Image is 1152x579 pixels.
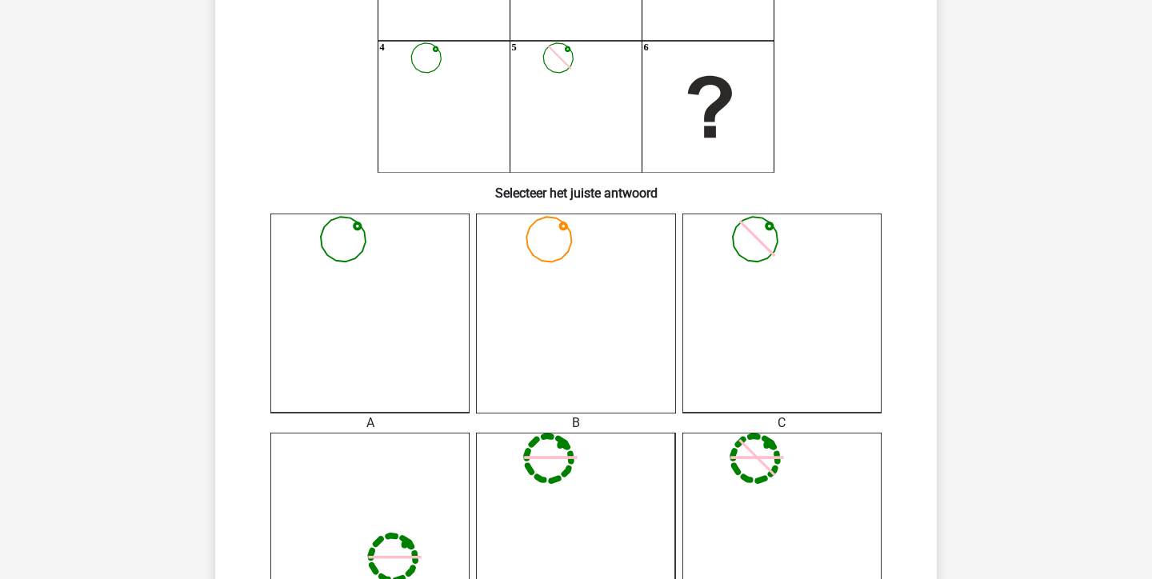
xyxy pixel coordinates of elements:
[464,413,687,433] div: B
[380,42,385,54] text: 4
[512,42,517,54] text: 5
[241,173,911,201] h6: Selecteer het juiste antwoord
[670,413,894,433] div: C
[644,42,649,54] text: 6
[258,413,482,433] div: A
